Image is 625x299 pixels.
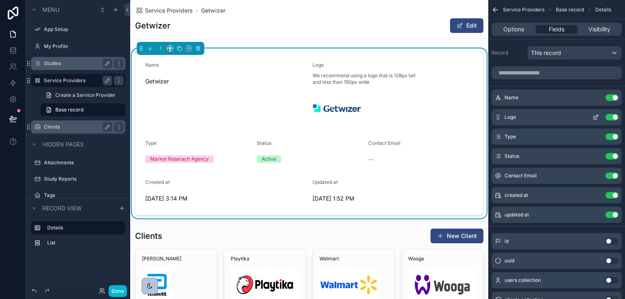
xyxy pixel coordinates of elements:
span: Type [505,133,516,140]
a: Service Providers [135,7,193,15]
span: Logo [312,62,324,68]
span: uuid [505,258,514,264]
button: This record [527,46,622,60]
span: Getwizer [145,77,306,85]
a: Create a Service Provider [41,89,125,102]
span: Visibility [588,25,610,33]
div: Market Reserach Agency [150,155,209,163]
span: Created at [145,179,170,185]
label: Study Reports [44,176,124,182]
button: Edit [450,18,483,33]
span: Options [503,25,524,33]
div: Active [262,155,276,163]
span: [DATE] 3:14 PM [145,194,306,203]
span: Type [145,140,157,146]
span: created at [505,192,528,199]
span: users collection [505,277,541,284]
span: Fields [549,25,564,33]
label: My Profile [44,43,124,50]
a: Getwizer [201,7,225,15]
span: Menu [42,6,59,14]
div: scrollable content [26,218,130,258]
label: Record [492,50,524,56]
span: Base record [55,107,83,113]
span: id [505,238,509,244]
label: Service Providers [44,77,109,84]
label: Tags [44,192,124,199]
span: [DATE] 1:52 PM [312,194,473,203]
label: List [47,240,122,246]
span: Contact Email [368,140,400,146]
span: Service Providers [145,7,193,15]
label: App Setup [44,26,124,33]
span: Service Providers [503,7,544,13]
span: -- [368,155,373,164]
label: Attachments [44,159,124,166]
span: Base record [556,7,584,13]
span: We recommend using a logo that is 128px tall and less than 192px wide [312,72,417,85]
span: Hidden pages [42,140,84,148]
span: Details [595,7,611,13]
span: Name [145,62,159,68]
label: Details [47,225,119,231]
span: updated at [505,212,529,218]
span: Name [505,94,518,101]
span: Status [257,140,271,146]
label: Clients [44,124,109,130]
button: Done [109,285,127,297]
a: Base record [41,103,125,116]
h1: Getwizer [135,20,170,31]
span: Record view [42,204,82,212]
span: Updated at [312,179,338,185]
label: Studies [44,60,109,67]
span: Contact Email [505,172,537,179]
span: Create a Service Provider [55,92,116,98]
span: Status [505,153,519,159]
span: This record [531,49,561,57]
span: Logo [505,114,516,120]
img: self-service-demo-platform-logo.png [312,92,361,124]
